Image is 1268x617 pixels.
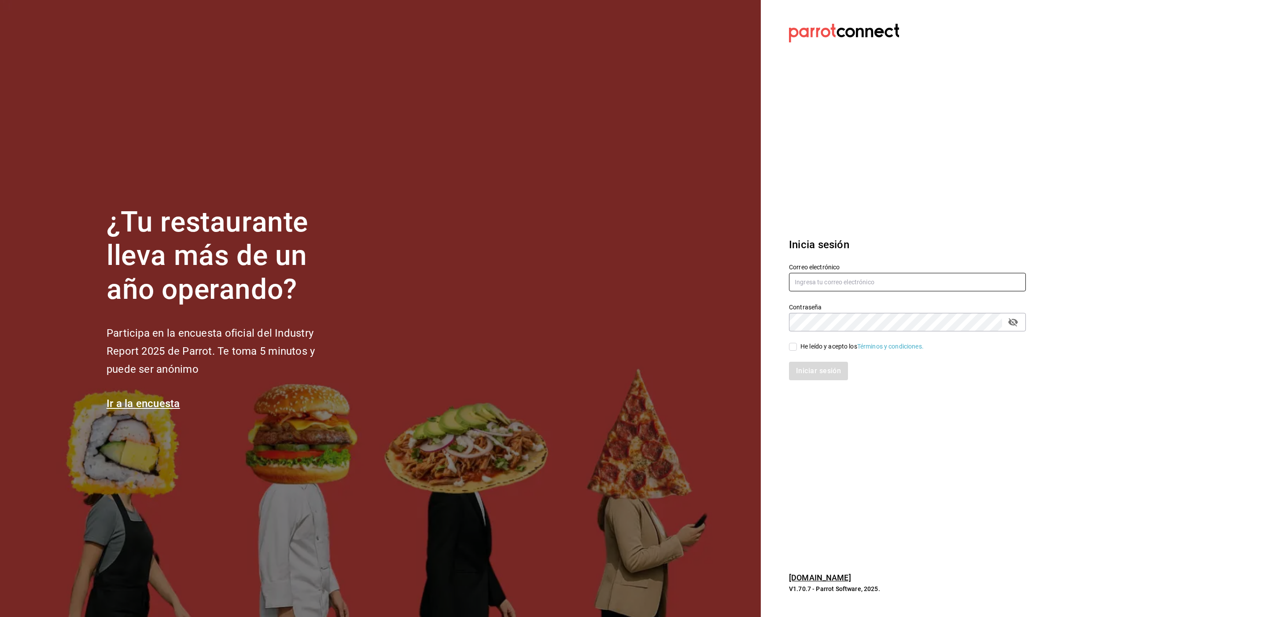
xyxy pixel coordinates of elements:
label: Correo electrónico [789,264,1026,270]
a: Ir a la encuesta [107,397,180,410]
a: [DOMAIN_NAME] [789,573,851,582]
button: passwordField [1006,315,1021,330]
h2: Participa en la encuesta oficial del Industry Report 2025 de Parrot. Te toma 5 minutos y puede se... [107,324,344,378]
label: Contraseña [789,304,1026,310]
h1: ¿Tu restaurante lleva más de un año operando? [107,206,344,307]
h3: Inicia sesión [789,237,1026,253]
p: V1.70.7 - Parrot Software, 2025. [789,584,1026,593]
div: He leído y acepto los [800,342,924,351]
a: Términos y condiciones. [857,343,924,350]
input: Ingresa tu correo electrónico [789,273,1026,291]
